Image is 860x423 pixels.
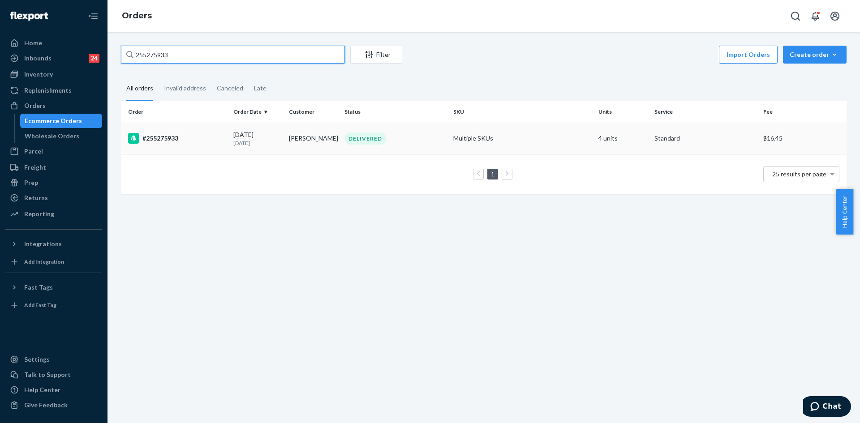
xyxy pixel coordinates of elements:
th: Fee [760,101,847,123]
img: Flexport logo [10,12,48,21]
div: Give Feedback [24,401,68,410]
button: Open account menu [826,7,844,25]
a: Freight [5,160,102,175]
button: Fast Tags [5,280,102,295]
a: Add Integration [5,255,102,269]
button: Open notifications [806,7,824,25]
td: $16.45 [760,123,847,154]
th: SKU [450,101,595,123]
a: Orders [5,98,102,113]
div: DELIVERED [344,132,386,145]
div: Create order [790,50,840,59]
div: Customer [289,108,337,115]
div: All orders [126,77,153,101]
span: 25 results per page [772,170,826,178]
div: Fast Tags [24,283,53,292]
a: Parcel [5,144,102,158]
a: Home [5,36,102,50]
div: Freight [24,163,46,172]
div: Home [24,38,42,47]
div: Settings [24,355,50,364]
div: Parcel [24,147,43,156]
button: Open Search Box [787,7,804,25]
th: Service [651,101,760,123]
div: 24 [89,54,99,63]
td: Multiple SKUs [450,123,595,154]
th: Order Date [230,101,285,123]
div: [DATE] [233,130,282,147]
div: Ecommerce Orders [25,116,82,125]
div: Late [254,77,267,100]
a: Inventory [5,67,102,81]
button: Create order [783,46,847,64]
a: Reporting [5,207,102,221]
button: Import Orders [719,46,778,64]
div: Integrations [24,239,62,248]
button: Close Navigation [84,7,102,25]
div: #255275933 [128,133,226,144]
a: Returns [5,191,102,205]
th: Units [595,101,650,123]
td: [PERSON_NAME] [285,123,341,154]
a: Page 1 is your current page [489,170,496,178]
button: Help Center [836,189,853,235]
a: Replenishments [5,83,102,98]
p: [DATE] [233,139,282,147]
th: Order [121,101,230,123]
div: Help Center [24,385,60,394]
a: Prep [5,175,102,190]
div: Reporting [24,209,54,218]
div: Talk to Support [24,370,71,379]
a: Ecommerce Orders [20,114,103,128]
div: Orders [24,101,46,110]
div: Prep [24,178,38,187]
ol: breadcrumbs [115,3,159,29]
p: Standard [654,134,756,143]
a: Settings [5,352,102,367]
div: Add Integration [24,258,64,265]
a: Help Center [5,383,102,397]
a: Wholesale Orders [20,129,103,143]
input: Search orders [121,46,345,64]
div: Filter [351,50,402,59]
a: Add Fast Tag [5,298,102,312]
a: Inbounds24 [5,51,102,65]
div: Invalid address [164,77,206,100]
div: Inventory [24,70,53,79]
a: Orders [122,11,152,21]
td: 4 units [595,123,650,154]
div: Replenishments [24,86,72,95]
div: Add Fast Tag [24,301,56,309]
button: Filter [350,46,402,64]
button: Integrations [5,237,102,251]
div: Canceled [217,77,243,100]
div: Wholesale Orders [25,132,79,141]
th: Status [341,101,450,123]
div: Returns [24,193,48,202]
iframe: Opens a widget where you can chat to one of our agents [803,396,851,419]
button: Give Feedback [5,398,102,412]
div: Inbounds [24,54,52,63]
button: Talk to Support [5,367,102,382]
